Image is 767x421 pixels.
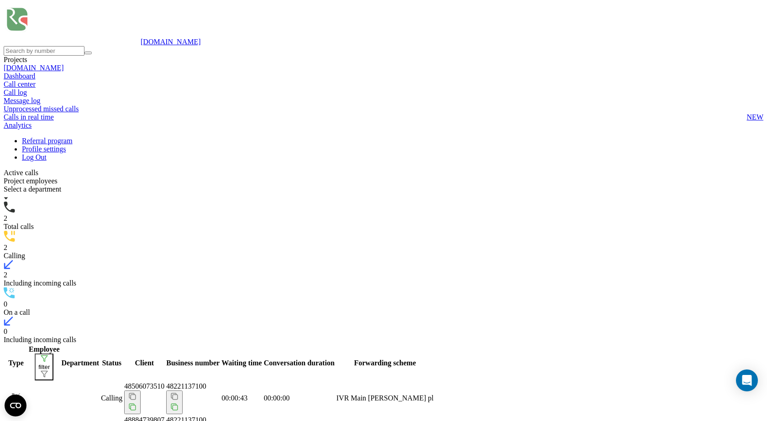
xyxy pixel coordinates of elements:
[747,113,763,121] span: NEW
[4,113,763,121] a: Calls in real timeNEW
[4,88,763,97] a: Call log
[336,394,434,402] div: IVR Main [PERSON_NAME] pl
[4,56,763,64] div: Projects
[62,359,100,367] div: Department
[4,271,763,279] div: 2
[4,105,763,113] a: Unprocessed missed calls
[101,359,122,367] div: Status
[4,113,54,121] span: Calls in real time
[4,80,36,88] a: Call center
[4,72,35,80] a: Dashboard
[221,359,262,367] div: Waiting time
[4,279,763,287] div: Including incoming calls
[264,359,335,367] div: Conversation duration
[22,153,47,161] a: Log Out
[4,185,763,193] div: Select a department
[736,369,758,391] div: Open Intercom Messenger
[4,105,79,113] span: Unprocessed missed calls
[4,300,763,308] div: 0
[4,88,27,97] span: Call log
[4,336,763,344] div: Including incoming calls
[4,97,40,105] span: Message log
[38,364,50,370] div: filter
[4,244,763,252] div: 2
[141,38,201,46] a: [DOMAIN_NAME]
[29,345,60,353] div: Employee
[240,394,247,402] span: 43
[22,145,66,153] a: Profile settings
[221,394,229,402] span: 00
[166,359,220,367] div: Business number
[221,394,262,402] div: : :
[4,169,763,177] div: Active calls
[4,177,763,185] div: Project employees
[231,394,238,402] span: 00
[101,394,122,402] div: Calling
[264,394,335,402] div: 00:00:00
[4,4,141,44] img: Ringostat logo
[35,353,53,380] button: filter
[124,382,164,390] div: 48506073510
[5,359,27,367] div: Type
[22,137,73,145] a: Referral program
[166,382,220,390] div: 48221137100
[4,121,32,129] a: Analytics
[4,64,64,72] a: [DOMAIN_NAME]
[4,327,763,336] div: 0
[4,252,763,260] div: Calling
[4,214,763,223] div: 2
[124,359,164,367] div: Client
[4,97,763,105] a: Message log
[4,308,763,317] div: On a call
[336,359,434,367] div: Forwarding scheme
[5,395,26,416] button: Open CMP widget
[4,46,84,56] input: Search by number
[4,223,763,231] div: Total calls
